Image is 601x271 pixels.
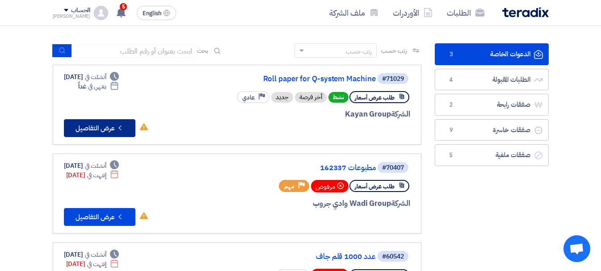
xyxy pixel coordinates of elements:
span: 5 [120,3,127,10]
span: 9 [446,126,457,135]
img: Teradix logo [502,7,549,17]
div: [DATE] [66,171,119,180]
button: عرض التفاصيل [64,208,135,226]
div: [DATE] [66,259,119,269]
span: 2 [446,100,457,109]
span: طلب عرض أسعار [355,182,395,191]
a: ملف الشركة [322,2,386,23]
div: #70407 [382,165,404,171]
div: [PERSON_NAME] [53,14,91,19]
input: ابحث بعنوان أو رقم الطلب [72,44,197,58]
a: صفقات خاسرة9 [435,119,549,141]
span: ينتهي في [88,82,106,91]
div: رتب حسب [346,47,372,56]
a: Roll paper for Q-system Machine [197,75,376,83]
div: غداً [78,82,119,91]
span: عادي [242,93,255,102]
a: عدد 1000 قلم جاف [197,253,376,261]
span: إنتهت في [87,171,106,180]
span: أنشئت في [85,161,106,171]
span: إنتهت في [87,259,106,269]
span: 3 [446,50,457,59]
span: طلب عرض أسعار [355,93,395,102]
span: English [143,10,161,17]
div: [DATE] [64,161,119,171]
span: 4 [446,75,457,84]
a: الدعوات الخاصة3 [435,43,549,65]
div: جديد [271,92,293,103]
div: [DATE] [64,250,119,259]
span: الشركة [391,198,410,209]
span: الشركة [391,108,410,120]
a: الطلبات [440,2,492,23]
div: Kayan Group [195,108,410,120]
span: أنشئت في [85,250,106,259]
div: الحساب [71,7,90,14]
button: عرض التفاصيل [64,119,135,137]
a: صفقات رابحة2 [435,94,549,116]
div: [DATE] [64,72,119,82]
a: صفقات ملغية5 [435,144,549,166]
span: نشط [328,92,349,103]
span: رتب حسب [381,46,407,55]
span: أنشئت في [85,72,106,82]
a: الأوردرات [386,2,440,23]
div: #71029 [382,76,404,82]
a: Open chat [563,235,590,262]
img: profile_test.png [94,6,108,20]
div: #60542 [382,254,404,260]
button: English [137,6,176,20]
div: Wadi Group وادي جروب [195,198,410,209]
span: مهم [284,182,294,191]
div: أخر فرصة [295,92,327,103]
a: مطبوعات 162337 [197,164,376,172]
span: بحث [197,46,209,55]
div: مرفوض [311,180,349,192]
span: 5 [446,151,457,160]
a: الطلبات المقبولة4 [435,69,549,91]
